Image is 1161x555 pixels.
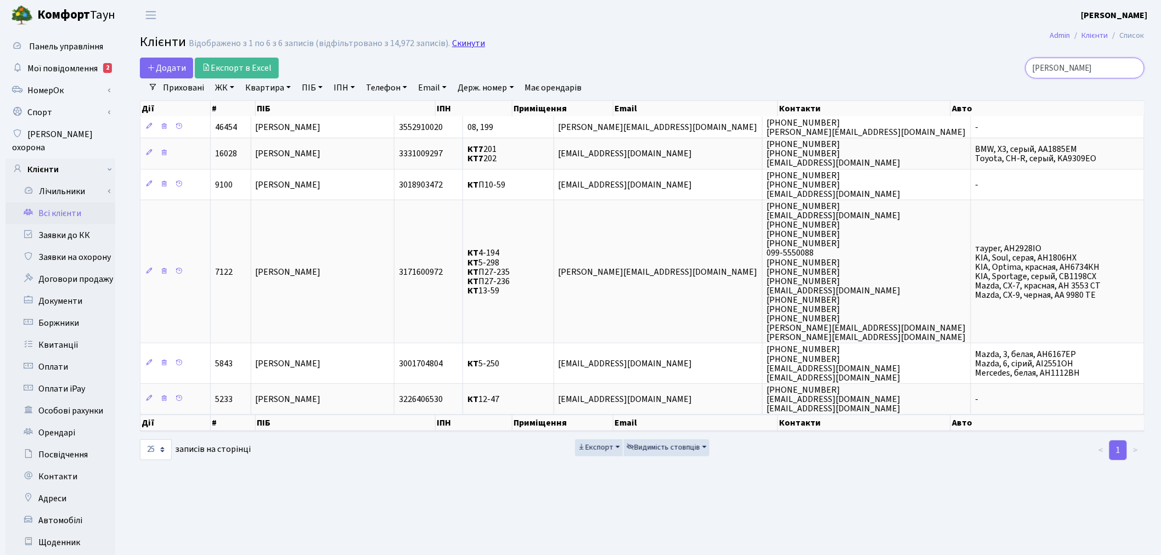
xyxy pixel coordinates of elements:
[578,442,613,453] span: Експорт
[627,442,700,453] span: Видимість стовпців
[5,422,115,444] a: Орендарі
[453,78,518,97] a: Держ. номер
[5,488,115,509] a: Адреси
[399,121,443,133] span: 3552910020
[29,41,103,53] span: Панель управління
[951,415,1145,431] th: Авто
[467,247,510,297] span: 4-194 5-298 П27-235 П27-236 13-59
[11,4,33,26] img: logo.png
[1034,24,1161,47] nav: breadcrumb
[467,393,499,405] span: 12-47
[399,266,443,278] span: 3171600972
[5,101,115,123] a: Спорт
[37,6,115,25] span: Таун
[256,148,321,160] span: [PERSON_NAME]
[778,101,951,116] th: Контакти
[1025,58,1145,78] input: Пошук...
[399,148,443,160] span: 3331009297
[467,257,478,269] b: КТ
[256,101,436,116] th: ПІБ
[1108,30,1145,42] li: Список
[5,36,115,58] a: Панель управління
[559,358,692,370] span: [EMAIL_ADDRESS][DOMAIN_NAME]
[778,415,951,431] th: Контакти
[215,121,237,133] span: 46454
[215,393,233,405] span: 5233
[467,179,505,191] span: П10-59
[399,358,443,370] span: 3001704804
[5,334,115,356] a: Квитанції
[624,439,709,456] button: Видимість стовпців
[215,266,233,278] span: 7122
[467,152,483,165] b: КТ7
[467,143,497,165] span: 201 202
[140,439,172,460] select: записів на сторінці
[436,415,512,431] th: ІПН
[559,121,758,133] span: [PERSON_NAME][EMAIL_ADDRESS][DOMAIN_NAME]
[767,169,901,200] span: [PHONE_NUMBER] [PHONE_NUMBER] [EMAIL_ADDRESS][DOMAIN_NAME]
[976,348,1080,379] span: Mazda, 3, белая, AH6167EP Mazda, 6, сірий, АІ2551ОН Mercedes, белая, АН1112ВН
[5,290,115,312] a: Документи
[5,444,115,466] a: Посвідчення
[256,266,321,278] span: [PERSON_NAME]
[976,393,979,405] span: -
[211,415,256,431] th: #
[575,439,623,456] button: Експорт
[140,32,186,52] span: Клієнти
[27,63,98,75] span: Мої повідомлення
[767,200,966,344] span: [PHONE_NUMBER] [EMAIL_ADDRESS][DOMAIN_NAME] [PHONE_NUMBER] [PHONE_NUMBER] [PHONE_NUMBER] 099-5550...
[256,358,321,370] span: [PERSON_NAME]
[5,466,115,488] a: Контакти
[399,179,443,191] span: 3018903472
[37,6,90,24] b: Комфорт
[951,101,1145,116] th: Авто
[559,148,692,160] span: [EMAIL_ADDRESS][DOMAIN_NAME]
[215,358,233,370] span: 5843
[767,384,901,415] span: [PHONE_NUMBER] [EMAIL_ADDRESS][DOMAIN_NAME] [EMAIL_ADDRESS][DOMAIN_NAME]
[256,179,321,191] span: [PERSON_NAME]
[5,400,115,422] a: Особові рахунки
[215,148,237,160] span: 16028
[559,393,692,405] span: [EMAIL_ADDRESS][DOMAIN_NAME]
[256,393,321,405] span: [PERSON_NAME]
[195,58,279,78] a: Експорт в Excel
[512,101,613,116] th: Приміщення
[521,78,587,97] a: Має орендарів
[215,179,233,191] span: 9100
[5,80,115,101] a: НомерОк
[613,415,778,431] th: Email
[467,247,478,259] b: КТ
[976,242,1101,302] span: таурег, АН2928ІО KIA, Soul, серая, AH1806НХ KIA, Optima, красная, АН6734КН KIA, Sportage, серый, ...
[767,344,901,384] span: [PHONE_NUMBER] [PHONE_NUMBER] [EMAIL_ADDRESS][DOMAIN_NAME] [EMAIL_ADDRESS][DOMAIN_NAME]
[211,78,239,97] a: ЖК
[559,266,758,278] span: [PERSON_NAME][EMAIL_ADDRESS][DOMAIN_NAME]
[1082,30,1108,41] a: Клієнти
[1050,30,1070,41] a: Admin
[5,356,115,378] a: Оплати
[467,393,478,405] b: КТ
[467,358,478,370] b: КТ
[467,143,483,155] b: КТ7
[559,179,692,191] span: [EMAIL_ADDRESS][DOMAIN_NAME]
[5,58,115,80] a: Мої повідомлення2
[329,78,359,97] a: ІПН
[140,415,211,431] th: Дії
[452,38,485,49] a: Скинути
[211,101,256,116] th: #
[13,180,115,202] a: Лічильники
[1081,9,1148,22] a: [PERSON_NAME]
[256,415,436,431] th: ПІБ
[159,78,208,97] a: Приховані
[147,62,186,74] span: Додати
[189,38,450,49] div: Відображено з 1 по 6 з 6 записів (відфільтровано з 14,972 записів).
[767,138,901,169] span: [PHONE_NUMBER] [PHONE_NUMBER] [EMAIL_ADDRESS][DOMAIN_NAME]
[976,121,979,133] span: -
[467,275,478,287] b: КТ
[5,123,115,158] a: [PERSON_NAME] охорона
[297,78,327,97] a: ПІБ
[467,179,478,191] b: КТ
[5,246,115,268] a: Заявки на охорону
[1109,440,1127,460] a: 1
[512,415,613,431] th: Приміщення
[1081,9,1148,21] b: [PERSON_NAME]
